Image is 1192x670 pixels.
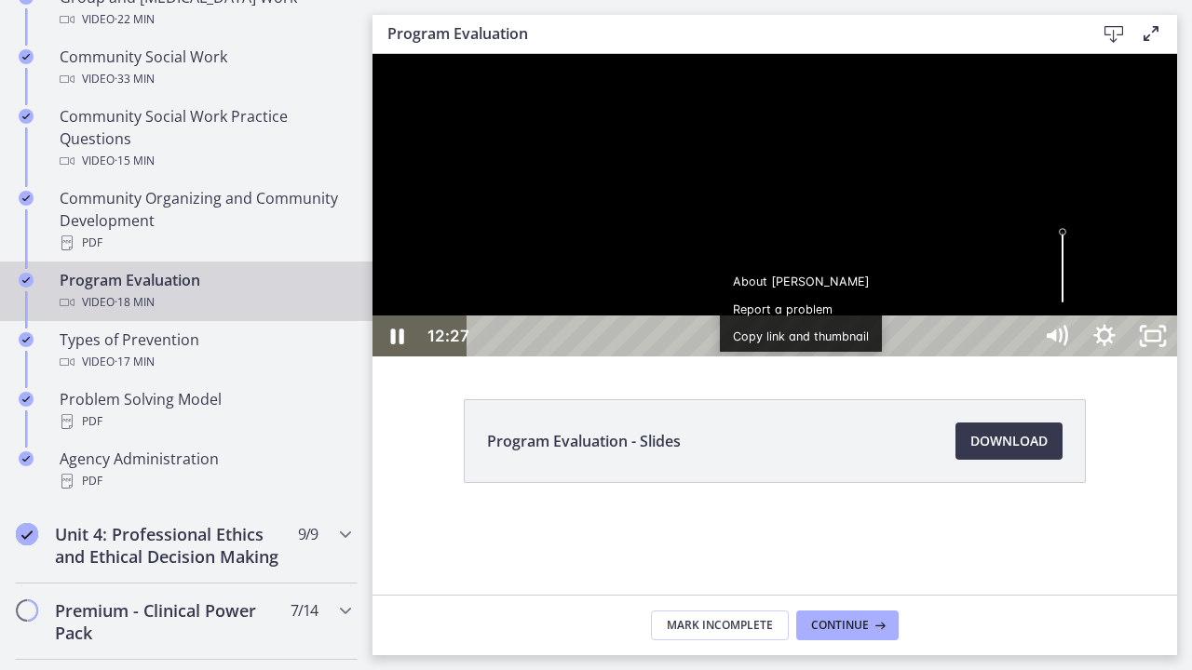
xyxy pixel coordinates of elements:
[756,261,805,302] button: Unfullscreen
[291,599,318,622] span: 7 / 14
[60,150,350,172] div: Video
[60,232,350,254] div: PDF
[55,599,282,644] h2: Premium - Clinical Power Pack
[60,351,350,373] div: Video
[60,46,350,90] div: Community Social Work
[19,392,34,407] i: Completed
[19,49,34,64] i: Completed
[811,618,869,633] span: Continue
[60,410,350,433] div: PDF
[667,618,773,633] span: Mark Incomplete
[659,261,708,302] button: Mute
[115,150,155,172] span: · 15 min
[372,54,1177,356] iframe: Video Lesson
[19,332,34,347] i: Completed
[60,68,350,90] div: Video
[796,610,899,640] button: Continue
[115,351,155,373] span: · 17 min
[60,291,350,314] div: Video
[60,388,350,433] div: Problem Solving Model
[387,22,1065,45] h3: Program Evaluation
[347,215,509,243] a: About [PERSON_NAME]
[19,191,34,206] i: Completed
[298,523,318,545] span: 9 / 9
[60,187,350,254] div: Community Organizing and Community Development
[55,523,282,568] h2: Unit 4: Professional Ethics and Ethical Decision Making
[955,422,1063,460] a: Download
[60,448,350,492] div: Agency Administration
[60,328,350,373] div: Types of Prevention
[708,261,756,302] button: Show settings menu
[651,610,789,640] button: Mark Incomplete
[60,269,350,314] div: Program Evaluation
[60,8,350,31] div: Video
[347,270,509,298] button: Copy link and thumbnail
[19,273,34,288] i: Completed
[19,109,34,124] i: Completed
[115,291,155,314] span: · 18 min
[60,105,350,172] div: Community Social Work Practice Questions
[115,8,155,31] span: · 22 min
[16,523,38,545] i: Completed
[970,430,1048,452] span: Download
[672,165,708,262] div: Volume
[19,451,34,466] i: Completed
[347,242,509,270] button: Report a problem
[487,430,681,452] span: Program Evaluation - Slides
[60,470,350,492] div: PDF
[115,68,155,90] span: · 33 min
